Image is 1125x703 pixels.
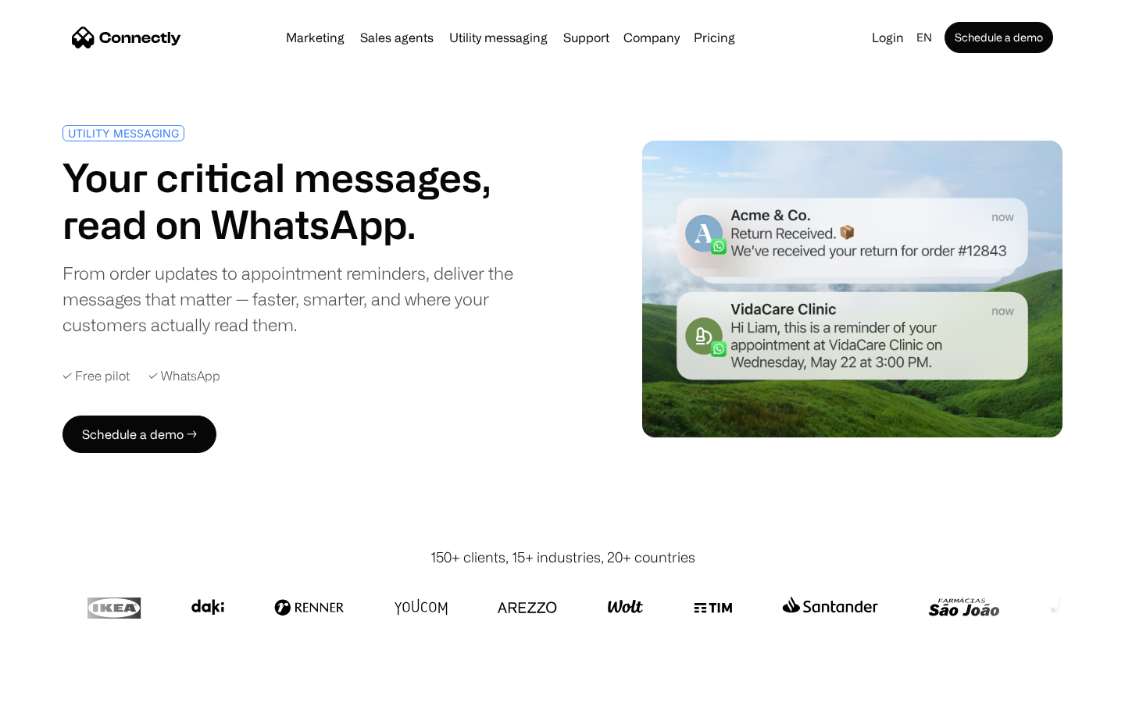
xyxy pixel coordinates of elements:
aside: Language selected: English [16,674,94,698]
div: en [916,27,932,48]
a: Marketing [280,31,351,44]
div: From order updates to appointment reminders, deliver the messages that matter — faster, smarter, ... [62,260,556,337]
div: UTILITY MESSAGING [68,127,179,139]
div: Company [623,27,680,48]
a: Schedule a demo → [62,416,216,453]
ul: Language list [31,676,94,698]
a: Utility messaging [443,31,554,44]
div: ✓ Free pilot [62,369,130,384]
a: Support [557,31,616,44]
h1: Your critical messages, read on WhatsApp. [62,154,556,248]
a: Pricing [687,31,741,44]
a: Login [866,27,910,48]
a: Sales agents [354,31,440,44]
div: ✓ WhatsApp [148,369,220,384]
div: 150+ clients, 15+ industries, 20+ countries [430,547,695,568]
a: Schedule a demo [945,22,1053,53]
